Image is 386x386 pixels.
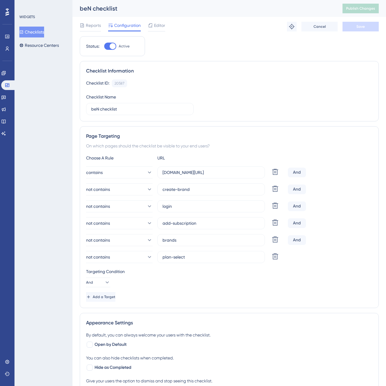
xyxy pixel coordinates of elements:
button: not contains [86,234,153,246]
span: not contains [86,253,110,261]
div: Status: [86,43,99,50]
div: beN checklist [80,4,327,13]
div: Checklist Name [86,93,116,101]
span: not contains [86,203,110,210]
button: Cancel [301,22,338,31]
div: Give your users the option to dismiss and stop seeing this checklist. [86,377,372,384]
div: You can also hide checklists when completed. [86,354,372,362]
input: yourwebsite.com/path [162,254,260,260]
button: And [86,278,110,287]
div: Page Targeting [86,133,372,140]
span: Editor [154,22,165,29]
span: not contains [86,186,110,193]
input: yourwebsite.com/path [162,237,260,243]
button: not contains [86,183,153,195]
div: On which pages should the checklist be visible to your end users? [86,142,372,150]
span: Save [356,24,365,29]
div: Targeting Condition [86,268,372,275]
div: And [288,168,306,177]
div: And [288,218,306,228]
button: not contains [86,200,153,212]
div: 20587 [114,81,124,86]
span: not contains [86,236,110,244]
span: And [86,280,93,285]
input: yourwebsite.com/path [162,186,260,193]
div: Checklist Information [86,67,372,75]
div: And [288,185,306,194]
div: By default, you can always welcome your users with the checklist. [86,331,372,339]
span: Hide as Completed [95,364,131,371]
span: not contains [86,220,110,227]
span: Configuration [114,22,141,29]
div: Checklist ID: [86,79,109,87]
button: not contains [86,251,153,263]
div: Choose A Rule [86,154,153,162]
span: Cancel [314,24,326,29]
div: URL [157,154,224,162]
input: yourwebsite.com/path [162,220,260,227]
span: Open by Default [95,341,127,348]
button: Checklists [19,27,44,37]
button: contains [86,166,153,179]
input: Type your Checklist name [91,106,188,112]
input: yourwebsite.com/path [162,203,260,210]
div: And [288,235,306,245]
span: Add a Target [93,294,115,299]
div: And [288,201,306,211]
div: WIDGETS [19,14,35,19]
button: Resource Centers [19,40,59,51]
input: yourwebsite.com/path [162,169,260,176]
span: Active [119,44,130,49]
span: contains [86,169,103,176]
button: not contains [86,217,153,229]
span: Reports [86,22,101,29]
button: Publish Changes [343,4,379,13]
span: Publish Changes [346,6,375,11]
div: Appearance Settings [86,319,372,326]
button: Save [343,22,379,31]
button: Add a Target [86,292,115,302]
